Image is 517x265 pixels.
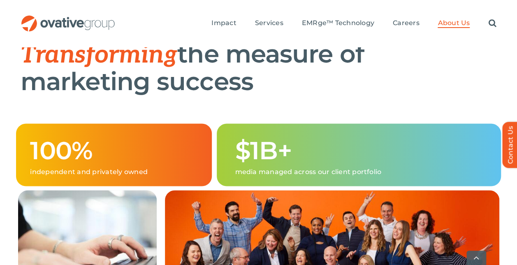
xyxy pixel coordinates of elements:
p: independent and privately owned [30,168,198,176]
a: OG_Full_horizontal_RGB [21,14,116,22]
a: EMRge™ Technology [302,19,374,28]
a: About Us [438,19,470,28]
span: About Us [438,19,470,27]
span: Services [255,19,283,27]
a: Careers [393,19,420,28]
h1: 100% [30,137,198,164]
h1: $1B+ [235,137,487,164]
span: Careers [393,19,420,27]
nav: Menu [211,10,496,37]
span: EMRge™ Technology [302,19,374,27]
a: Impact [211,19,236,28]
a: Services [255,19,283,28]
p: media managed across our client portfolio [235,168,487,176]
span: Impact [211,19,236,27]
h1: the measure of marketing success [21,41,496,95]
span: Transforming [21,40,177,70]
a: Search [488,19,496,28]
